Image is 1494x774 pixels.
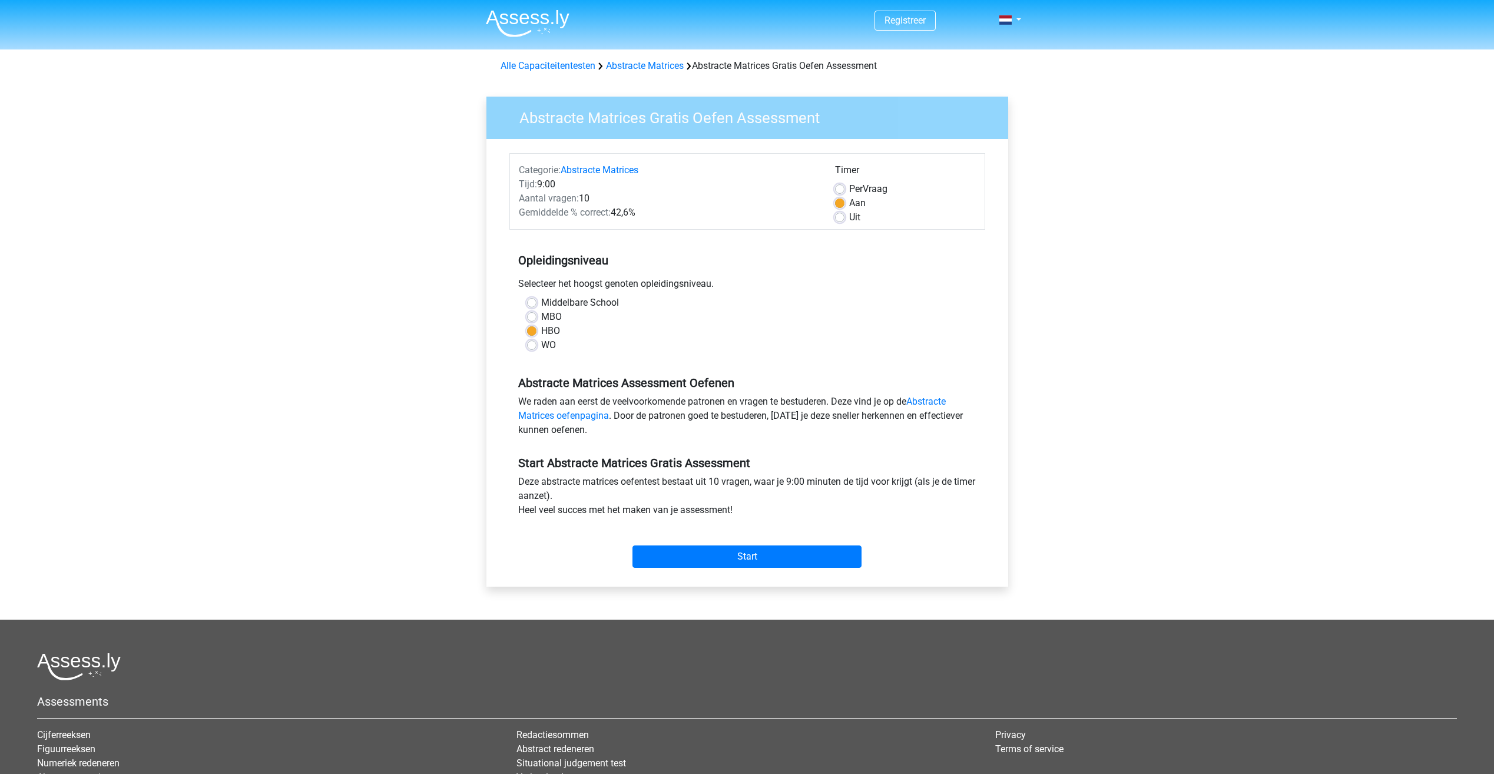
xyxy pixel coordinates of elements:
[518,376,976,390] h5: Abstracte Matrices Assessment Oefenen
[509,475,985,522] div: Deze abstracte matrices oefentest bestaat uit 10 vragen, waar je 9:00 minuten de tijd voor krijgt...
[849,196,866,210] label: Aan
[541,338,556,352] label: WO
[849,210,860,224] label: Uit
[37,758,120,769] a: Numeriek redeneren
[519,207,611,218] span: Gemiddelde % correct:
[516,758,626,769] a: Situational judgement test
[518,456,976,470] h5: Start Abstracte Matrices Gratis Assessment
[519,193,579,204] span: Aantal vragen:
[541,324,560,338] label: HBO
[37,729,91,740] a: Cijferreeksen
[510,177,826,191] div: 9:00
[606,60,684,71] a: Abstracte Matrices
[561,164,638,176] a: Abstracte Matrices
[995,743,1064,755] a: Terms of service
[541,296,619,310] label: Middelbare School
[510,206,826,220] div: 42,6%
[37,694,1457,709] h5: Assessments
[519,164,561,176] span: Categorie:
[849,183,863,194] span: Per
[37,743,95,755] a: Figuurreeksen
[509,277,985,296] div: Selecteer het hoogst genoten opleidingsniveau.
[501,60,595,71] a: Alle Capaciteitentesten
[885,15,926,26] a: Registreer
[632,545,862,568] input: Start
[995,729,1026,740] a: Privacy
[509,395,985,442] div: We raden aan eerst de veelvoorkomende patronen en vragen te bestuderen. Deze vind je op de . Door...
[496,59,999,73] div: Abstracte Matrices Gratis Oefen Assessment
[541,310,562,324] label: MBO
[519,178,537,190] span: Tijd:
[516,743,594,755] a: Abstract redeneren
[835,163,976,182] div: Timer
[516,729,589,740] a: Redactiesommen
[849,182,887,196] label: Vraag
[505,104,999,127] h3: Abstracte Matrices Gratis Oefen Assessment
[486,9,569,37] img: Assessly
[518,249,976,272] h5: Opleidingsniveau
[37,653,121,680] img: Assessly logo
[510,191,826,206] div: 10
